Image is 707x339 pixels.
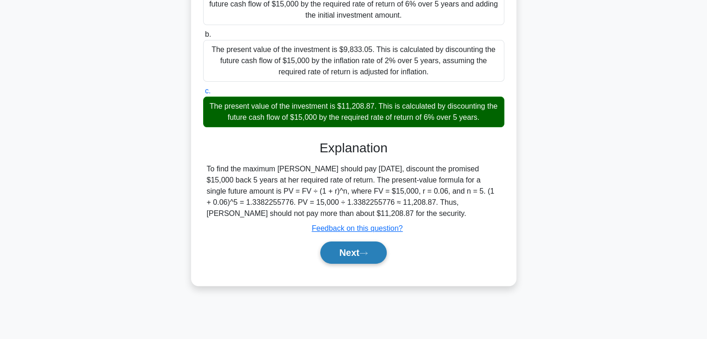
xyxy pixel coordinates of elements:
span: c. [205,87,211,95]
a: Feedback on this question? [312,224,403,232]
div: The present value of the investment is $11,208.87. This is calculated by discounting the future c... [203,97,504,127]
h3: Explanation [209,140,499,156]
button: Next [320,241,387,264]
div: To find the maximum [PERSON_NAME] should pay [DATE], discount the promised $15,000 back 5 years a... [207,163,501,219]
span: b. [205,30,211,38]
div: The present value of the investment is $9,833.05. This is calculated by discounting the future ca... [203,40,504,82]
